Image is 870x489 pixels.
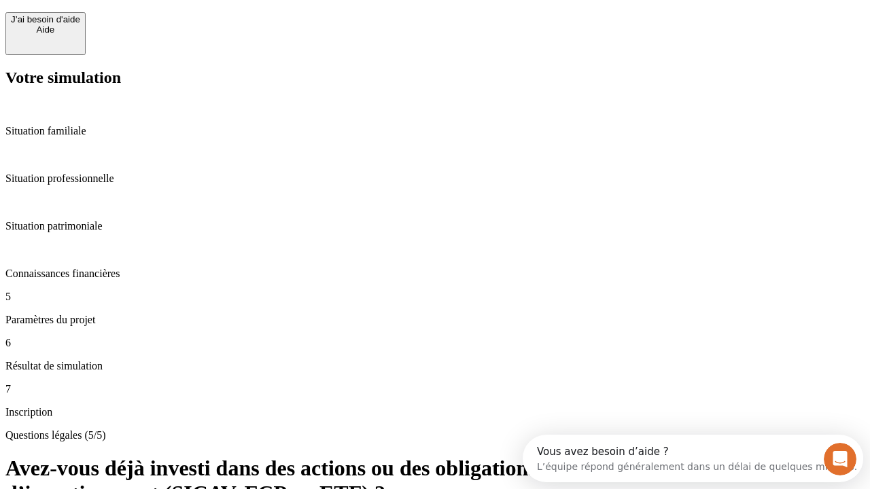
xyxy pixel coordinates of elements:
[5,5,375,43] div: Ouvrir le Messenger Intercom
[5,360,865,372] p: Résultat de simulation
[5,220,865,232] p: Situation patrimoniale
[523,435,863,482] iframe: Intercom live chat discovery launcher
[14,12,334,22] div: Vous avez besoin d’aide ?
[5,125,865,137] p: Situation familiale
[5,337,865,349] p: 6
[5,429,865,441] p: Questions légales (5/5)
[5,173,865,185] p: Situation professionnelle
[5,12,86,55] button: J’ai besoin d'aideAide
[5,383,865,395] p: 7
[5,406,865,418] p: Inscription
[11,24,80,35] div: Aide
[5,314,865,326] p: Paramètres du projet
[11,14,80,24] div: J’ai besoin d'aide
[5,69,865,87] h2: Votre simulation
[5,268,865,280] p: Connaissances financières
[824,443,856,475] iframe: Intercom live chat
[14,22,334,37] div: L’équipe répond généralement dans un délai de quelques minutes.
[5,291,865,303] p: 5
